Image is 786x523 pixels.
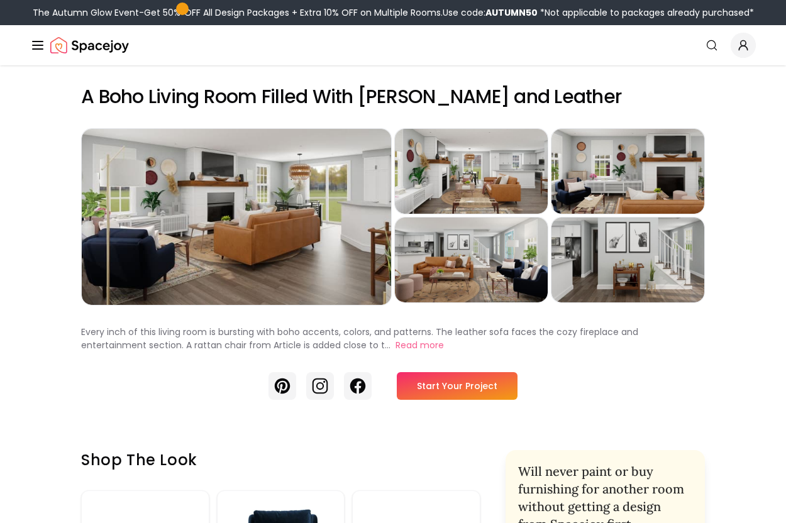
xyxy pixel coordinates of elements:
a: Spacejoy [50,33,129,58]
img: Spacejoy Logo [50,33,129,58]
h2: A Boho Living Room Filled With [PERSON_NAME] and Leather [81,85,705,108]
a: Start Your Project [397,372,518,400]
span: *Not applicable to packages already purchased* [538,6,754,19]
div: The Autumn Glow Event-Get 50% OFF All Design Packages + Extra 10% OFF on Multiple Rooms. [33,6,754,19]
nav: Global [30,25,756,65]
h3: Shop the look [81,450,480,470]
button: Read more [396,339,444,352]
p: Every inch of this living room is bursting with boho accents, colors, and patterns. The leather s... [81,326,638,351]
span: Use code: [443,6,538,19]
b: AUTUMN50 [485,6,538,19]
